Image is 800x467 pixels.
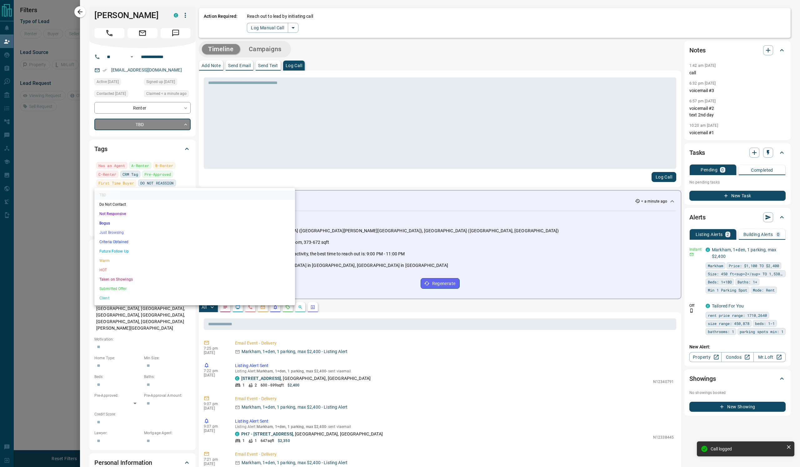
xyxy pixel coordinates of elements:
[94,237,295,247] li: Criteria Obtained
[711,446,784,451] div: Call logged
[94,228,295,237] li: Just Browsing
[94,293,295,303] li: Client
[94,284,295,293] li: Submitted Offer
[94,247,295,256] li: Future Follow Up
[94,200,295,209] li: Do Not Contact
[94,265,295,275] li: HOT
[94,275,295,284] li: Taken on Showings
[94,209,295,219] li: Not Responsive
[94,219,295,228] li: Bogus
[94,256,295,265] li: Warm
